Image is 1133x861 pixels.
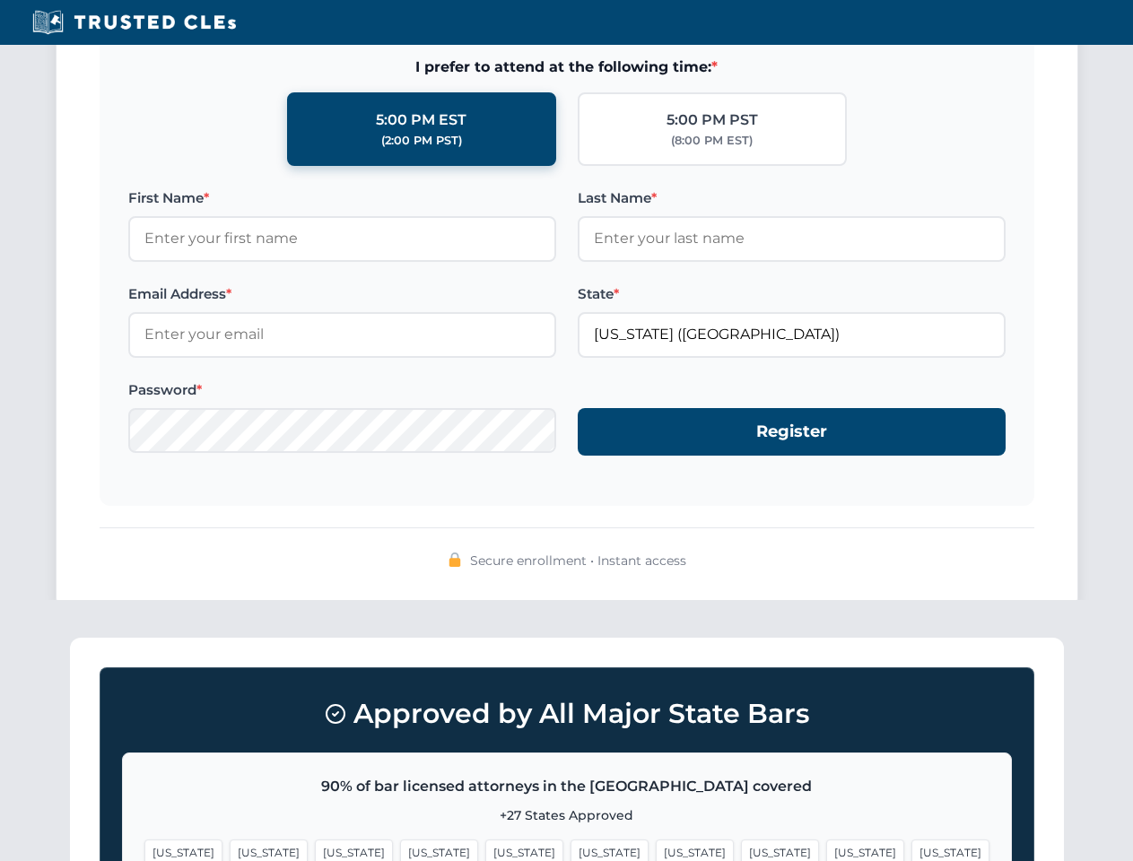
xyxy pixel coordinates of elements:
[144,775,989,798] p: 90% of bar licensed attorneys in the [GEOGRAPHIC_DATA] covered
[578,216,1006,261] input: Enter your last name
[578,312,1006,357] input: Florida (FL)
[128,216,556,261] input: Enter your first name
[128,312,556,357] input: Enter your email
[122,690,1012,738] h3: Approved by All Major State Bars
[128,187,556,209] label: First Name
[381,132,462,150] div: (2:00 PM PST)
[578,283,1006,305] label: State
[470,551,686,570] span: Secure enrollment • Instant access
[128,56,1006,79] span: I prefer to attend at the following time:
[667,109,758,132] div: 5:00 PM PST
[128,379,556,401] label: Password
[376,109,466,132] div: 5:00 PM EST
[144,805,989,825] p: +27 States Approved
[671,132,753,150] div: (8:00 PM EST)
[448,552,462,567] img: 🔒
[128,283,556,305] label: Email Address
[578,408,1006,456] button: Register
[27,9,241,36] img: Trusted CLEs
[578,187,1006,209] label: Last Name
